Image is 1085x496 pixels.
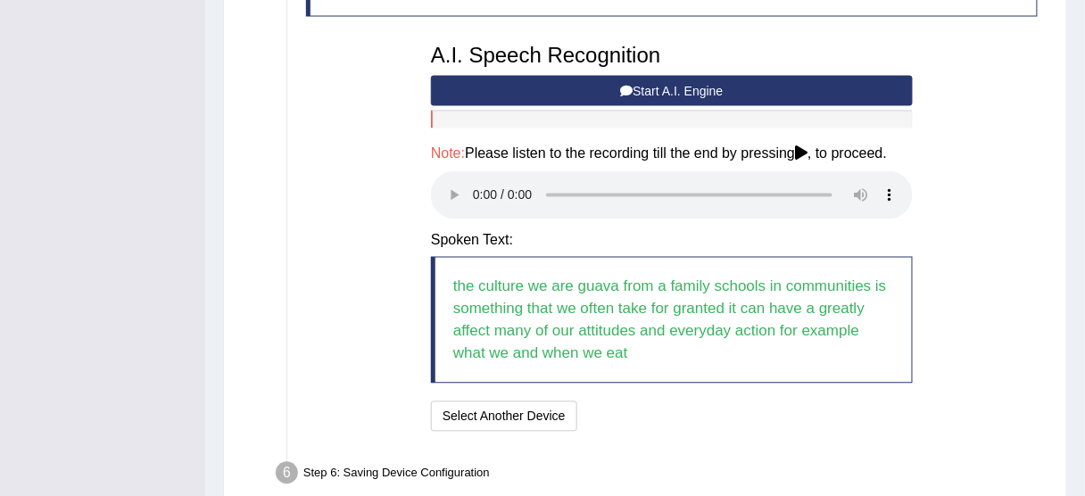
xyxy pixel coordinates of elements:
button: Select Another Device [431,401,577,432]
h4: Spoken Text: [431,233,913,249]
button: Start A.I. Engine [431,76,913,106]
div: Step 6: Saving Device Configuration [268,457,1058,496]
blockquote: the culture we are guava from a family schools in communities is something that we often take for... [431,257,913,384]
span: Note: [431,146,465,161]
h4: Please listen to the recording till the end by pressing , to proceed. [431,146,913,162]
h3: A.I. Speech Recognition [431,44,913,67]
